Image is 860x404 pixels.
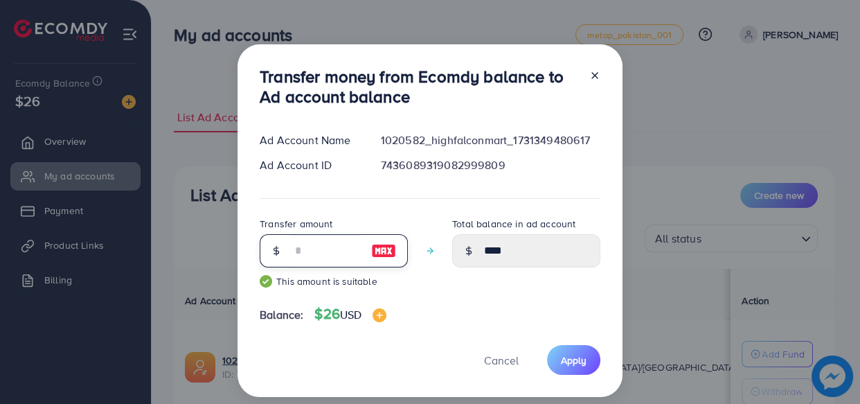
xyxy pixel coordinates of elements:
[452,217,575,231] label: Total balance in ad account
[561,353,586,367] span: Apply
[547,345,600,375] button: Apply
[260,274,408,288] small: This amount is suitable
[249,132,370,148] div: Ad Account Name
[260,67,578,107] h3: Transfer money from Ecomdy balance to Ad account balance
[260,217,332,231] label: Transfer amount
[370,132,611,148] div: 1020582_highfalconmart_1731349480617
[467,345,536,375] button: Cancel
[340,307,361,322] span: USD
[370,157,611,173] div: 7436089319082999809
[484,353,519,368] span: Cancel
[249,157,370,173] div: Ad Account ID
[314,306,386,323] h4: $26
[260,307,303,323] span: Balance:
[371,243,396,259] img: image
[373,308,386,322] img: image
[260,275,272,288] img: guide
